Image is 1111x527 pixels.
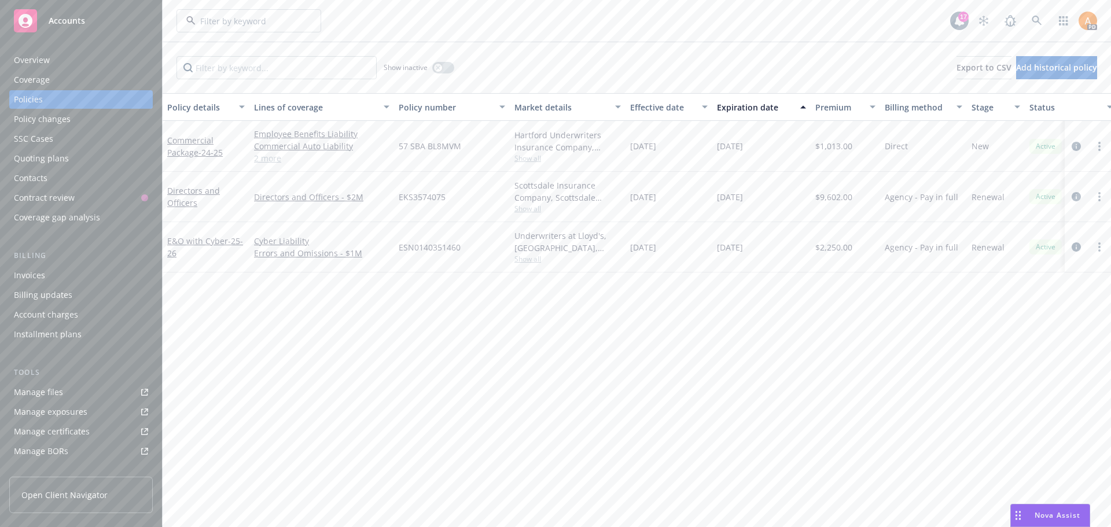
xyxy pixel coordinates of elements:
div: Manage files [14,383,63,401]
div: Coverage gap analysis [14,208,100,227]
button: Effective date [626,93,712,121]
a: Directors and Officers [167,185,220,208]
div: Stage [972,101,1007,113]
div: Account charges [14,305,78,324]
a: Coverage gap analysis [9,208,153,227]
span: [DATE] [717,140,743,152]
button: Export to CSV [957,56,1011,79]
span: Add historical policy [1016,62,1097,73]
a: SSC Cases [9,130,153,148]
button: Premium [811,93,880,121]
div: Contract review [14,189,75,207]
div: Scottsdale Insurance Company, Scottsdale Insurance Company (Nationwide), RT Specialty Insurance S... [514,179,621,204]
div: Expiration date [717,101,793,113]
div: 17 [958,9,969,20]
span: Show all [514,204,621,213]
span: Accounts [49,16,85,25]
span: Show all [514,153,621,163]
span: EKS3574075 [399,191,446,203]
span: Active [1034,242,1057,252]
img: photo [1079,12,1097,30]
button: Policy number [394,93,510,121]
a: Manage exposures [9,403,153,421]
span: Renewal [972,241,1005,253]
a: Contract review [9,189,153,207]
a: Contacts [9,169,153,187]
button: Billing method [880,93,967,121]
div: Hartford Underwriters Insurance Company, Hartford Insurance Group [514,129,621,153]
span: Nova Assist [1035,510,1080,520]
div: Contacts [14,169,47,187]
div: Billing updates [14,286,72,304]
a: Coverage [9,71,153,89]
a: circleInformation [1069,190,1083,204]
a: Summary of insurance [9,462,153,480]
a: Manage BORs [9,442,153,460]
button: Expiration date [712,93,811,121]
button: Add historical policy [1016,56,1097,79]
a: circleInformation [1069,139,1083,153]
span: ESN0140351460 [399,241,461,253]
div: Invoices [14,266,45,285]
a: Overview [9,51,153,69]
a: more [1092,190,1106,204]
div: Manage BORs [14,442,68,460]
span: Agency - Pay in full [885,241,958,253]
div: Tools [9,367,153,378]
span: New [972,140,989,152]
div: Installment plans [14,325,82,344]
a: E&O with Cyber [167,235,243,259]
button: Policy details [163,93,249,121]
span: Renewal [972,191,1005,203]
div: Manage certificates [14,422,90,441]
span: [DATE] [630,191,656,203]
div: Summary of insurance [14,462,102,480]
span: [DATE] [630,140,656,152]
a: Employee Benefits Liability [254,128,389,140]
span: Agency - Pay in full [885,191,958,203]
div: Quoting plans [14,149,69,168]
a: Quoting plans [9,149,153,168]
div: Policies [14,90,43,109]
a: 2 more [254,152,389,164]
div: Premium [815,101,863,113]
a: Commercial Package [167,135,223,158]
a: Errors and Omissions - $1M [254,247,389,259]
a: more [1092,139,1106,153]
a: more [1092,240,1106,254]
span: $9,602.00 [815,191,852,203]
a: Accounts [9,5,153,37]
div: Manage exposures [14,403,87,421]
span: Show inactive [384,62,428,72]
a: Billing updates [9,286,153,304]
a: Stop snowing [972,9,995,32]
a: Manage files [9,383,153,401]
span: Direct [885,140,908,152]
span: [DATE] [630,241,656,253]
a: Directors and Officers - $2M [254,191,389,203]
span: 57 SBA BL8MVM [399,140,461,152]
a: circleInformation [1069,240,1083,254]
a: Report a Bug [999,9,1022,32]
span: $2,250.00 [815,241,852,253]
div: Effective date [630,101,695,113]
a: Manage certificates [9,422,153,441]
div: Market details [514,101,608,113]
a: Cyber Liability [254,235,389,247]
span: Active [1034,191,1057,202]
span: [DATE] [717,191,743,203]
button: Market details [510,93,626,121]
span: [DATE] [717,241,743,253]
div: SSC Cases [14,130,53,148]
div: Underwriters at Lloyd's, [GEOGRAPHIC_DATA], [PERSON_NAME] of [GEOGRAPHIC_DATA], CFC Underwriting,... [514,230,621,254]
span: Open Client Navigator [21,489,108,501]
a: Policies [9,90,153,109]
span: $1,013.00 [815,140,852,152]
a: Invoices [9,266,153,285]
a: Commercial Auto Liability [254,140,389,152]
a: Account charges [9,305,153,324]
a: Search [1025,9,1049,32]
span: Show all [514,254,621,264]
div: Billing [9,250,153,261]
div: Status [1029,101,1100,113]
